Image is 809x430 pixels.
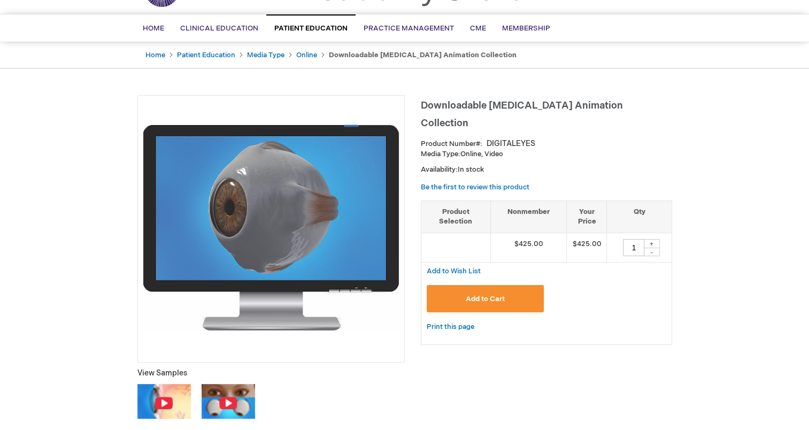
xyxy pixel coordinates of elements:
td: $425.00 [491,233,567,262]
img: Click to view [202,384,255,418]
a: Patient Education [177,51,235,59]
span: In stock [458,165,484,174]
img: Downloadable Patient Education Animation Collection [143,125,399,331]
div: DIGITALEYES [487,139,535,149]
img: iocn_play.png [155,396,173,410]
button: Add to Cart [427,285,544,312]
span: Practice Management [364,24,454,33]
img: iocn_play.png [219,396,237,410]
th: Your Price [567,201,607,233]
a: Online [296,51,317,59]
img: Click to view [137,384,191,418]
span: Membership [502,24,550,33]
a: Home [145,51,165,59]
input: Qty [623,239,644,256]
td: $425.00 [567,233,607,262]
a: Be the first to review this product [421,183,529,191]
div: - [644,248,660,256]
p: Availability: [421,165,672,175]
a: Print this page [427,320,474,334]
strong: Downloadable [MEDICAL_DATA] Animation Collection [329,51,517,59]
span: Patient Education [274,24,348,33]
p: Online, Video [421,149,672,159]
strong: Product Number [421,140,482,148]
th: Product Selection [421,201,491,233]
span: CME [470,24,486,33]
div: + [644,239,660,248]
span: Add to Wish List [427,267,481,275]
span: Clinical Education [180,24,258,33]
p: View Samples [137,368,405,379]
span: Add to Cart [466,295,505,303]
th: Nonmember [491,201,567,233]
span: Home [143,24,164,33]
a: Add to Wish List [427,266,481,275]
a: Media Type [247,51,284,59]
th: Qty [607,201,672,233]
strong: Media Type: [421,150,460,158]
span: Downloadable [MEDICAL_DATA] Animation Collection [421,100,623,129]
